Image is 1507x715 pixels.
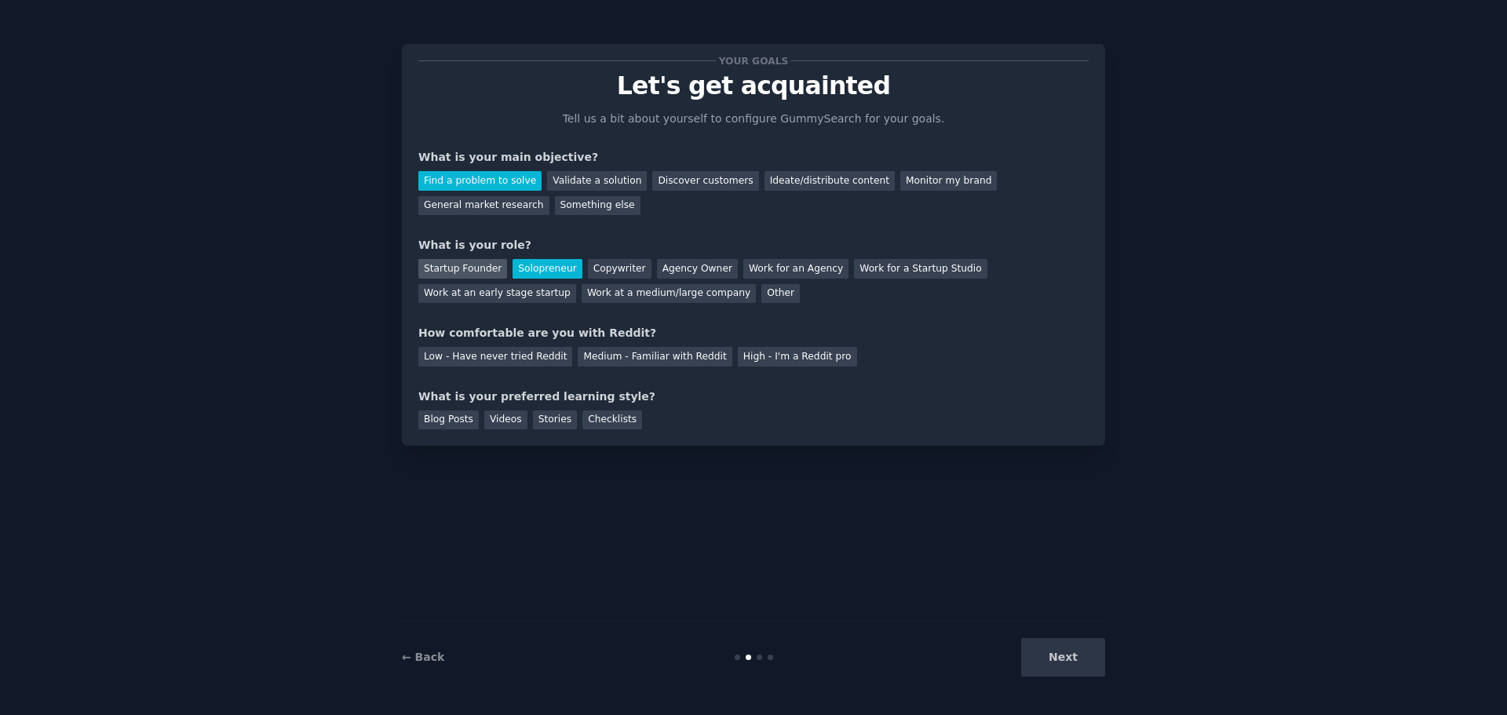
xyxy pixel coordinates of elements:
div: What is your role? [418,237,1089,254]
div: Monitor my brand [900,171,997,191]
div: How comfortable are you with Reddit? [418,325,1089,341]
div: Find a problem to solve [418,171,542,191]
div: Startup Founder [418,259,507,279]
span: Your goals [716,53,791,69]
div: Copywriter [588,259,651,279]
div: Agency Owner [657,259,738,279]
div: What is your main objective? [418,149,1089,166]
div: High - I'm a Reddit pro [738,347,857,367]
div: Other [761,284,800,304]
div: Checklists [582,410,642,430]
div: Blog Posts [418,410,479,430]
div: Stories [533,410,577,430]
div: Medium - Familiar with Reddit [578,347,732,367]
div: Something else [555,196,640,216]
div: What is your preferred learning style? [418,389,1089,405]
div: General market research [418,196,549,216]
div: Work at a medium/large company [582,284,756,304]
div: Low - Have never tried Reddit [418,347,572,367]
div: Work for a Startup Studio [854,259,987,279]
div: Work at an early stage startup [418,284,576,304]
a: ← Back [402,651,444,663]
div: Ideate/distribute content [764,171,895,191]
div: Discover customers [652,171,758,191]
div: Validate a solution [547,171,647,191]
div: Solopreneur [513,259,582,279]
div: Work for an Agency [743,259,848,279]
p: Let's get acquainted [418,72,1089,100]
p: Tell us a bit about yourself to configure GummySearch for your goals. [556,111,951,127]
div: Videos [484,410,527,430]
